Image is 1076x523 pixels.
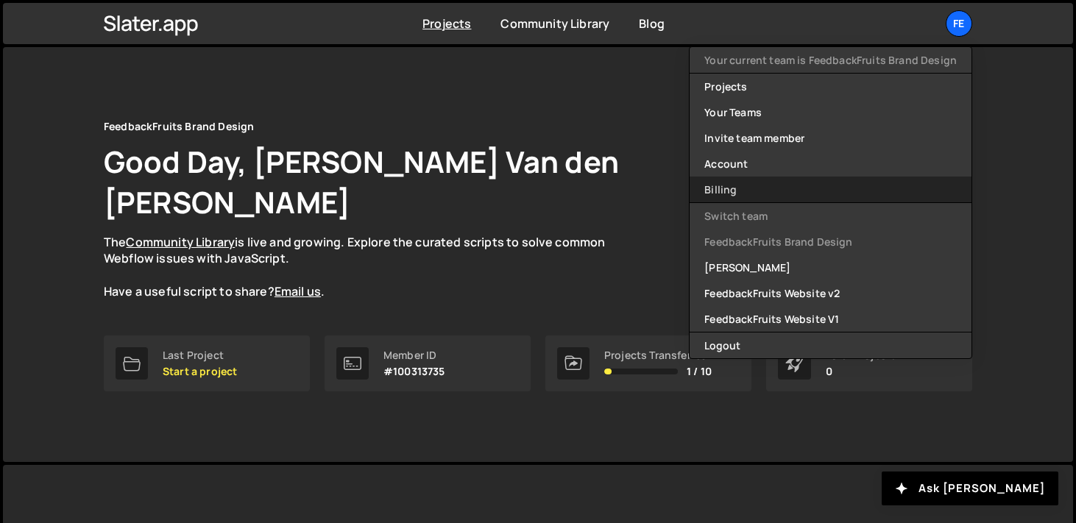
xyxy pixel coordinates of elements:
a: Invite team member [690,125,971,151]
a: FeedbackFruits Website v2 [690,280,971,306]
div: FeedbackFruits Brand Design [104,118,254,135]
h1: Good Day, [PERSON_NAME] Van den [PERSON_NAME] [104,141,840,222]
p: Start a project [163,366,237,377]
a: Projects [690,74,971,99]
p: The is live and growing. Explore the curated scripts to solve common Webflow issues with JavaScri... [104,234,634,300]
a: [PERSON_NAME] [690,255,971,280]
p: #100313735 [383,366,445,377]
a: FeedbackFruits Website V1 [690,306,971,332]
a: Your Teams [690,99,971,125]
a: Community Library [126,234,235,250]
a: Blog [639,15,665,32]
div: Total Projects [826,349,896,361]
a: Fe [946,10,972,37]
span: 1 / 10 [687,366,712,377]
button: Logout [690,332,971,358]
a: Projects [422,15,471,32]
a: Billing [690,177,971,202]
a: Account [690,151,971,177]
p: 0 [826,366,896,377]
div: Last Project [163,349,237,361]
a: Last Project Start a project [104,335,310,391]
div: Projects Transferred [604,349,712,361]
button: Ask [PERSON_NAME] [882,472,1058,505]
a: Email us [275,283,321,299]
a: Community Library [500,15,609,32]
div: Member ID [383,349,445,361]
